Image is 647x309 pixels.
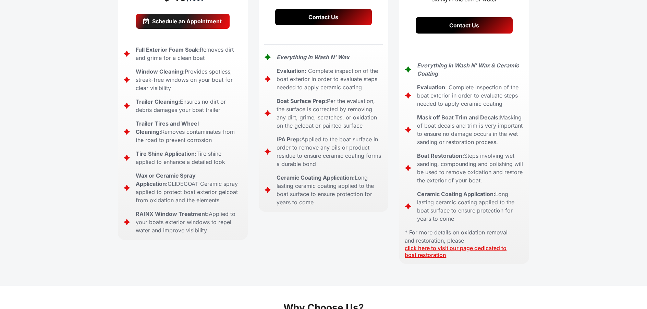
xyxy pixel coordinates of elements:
[405,245,506,258] a: click here to visit our page dedicated to boat restoration
[136,68,185,75] strong: Window Cleaning:
[277,67,305,74] strong: Evaluation
[136,210,242,234] div: Applied to your boats exterior windows to repel water and improve visibility
[136,150,196,157] strong: Tire Shine Application:
[417,152,464,159] strong: Boat Restoration:
[136,172,196,187] strong: Wax or Ceramic Spray Application:
[416,17,513,34] a: Contact Us
[417,113,524,146] div: Masking of boat decals and trim is very important to ensure no damage occurs in the wet sanding o...
[136,120,199,135] strong: Trailer Tires and Wheel Cleaning:
[136,67,242,92] div: Provides spotless, streak-free windows on your boat for clear visibility
[417,152,524,184] div: Steps involving wet sanding, compounding and polishing will be used to remove oxidation and resto...
[417,191,495,197] strong: Ceramic Coating Application:
[277,67,378,91] strong: : Complete inspection of the boat exterior in order to evaluate steps needed to apply ceramic coa...
[417,114,500,121] strong: Mask off Boat Trim and Decals:
[136,119,242,144] div: Removes contaminates from the road to prevent corrosion
[277,174,355,181] strong: Ceramic Coating Application:
[277,135,383,168] div: Applied to the boat surface in order to remove any oils or product residue to ensure ceramic coat...
[277,97,383,130] div: Per the evaluation, the surface is corrected by removing any dirt, grime, scratches, or oxidation...
[275,9,372,25] a: Contact Us
[136,98,180,105] strong: Trailer Cleaning:
[136,171,242,204] div: GLIDECOAT Ceramic spray applied to protect boat exterior gelcoat from oxidation and the elements
[277,136,301,143] strong: IPA Prep:
[136,150,242,166] div: Tire shine applied to enhance a detailed look
[136,46,242,62] div: Removes dirt and grime for a clean boat
[277,54,349,61] strong: Everything in Wash N' Wax
[277,173,383,206] div: Long lasting ceramic coating applied to the boat surface to ensure protection for years to come
[417,62,519,77] strong: Everything in Wash N' Wax & Ceramic Coating
[417,190,524,223] div: Long lasting ceramic coating applied to the boat surface to ensure protection for years to come
[277,98,327,104] strong: Boat Surface Prep:
[136,14,230,29] button: Open Appointment Booking Popup
[152,18,222,25] span: Schedule an Appointment
[417,84,445,91] strong: Evaluation
[136,46,200,53] strong: Full Exterior Foam Soak:
[136,98,242,114] div: Ensures no dirt or debris damages your boat trailer
[417,84,518,107] strong: : Complete inspection of the boat exterior in order to evaluate steps needed to apply ceramic coa...
[136,210,209,217] strong: RAINX Window Treatment:
[405,229,508,244] strong: * For more details on oxidation removal and restoration, please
